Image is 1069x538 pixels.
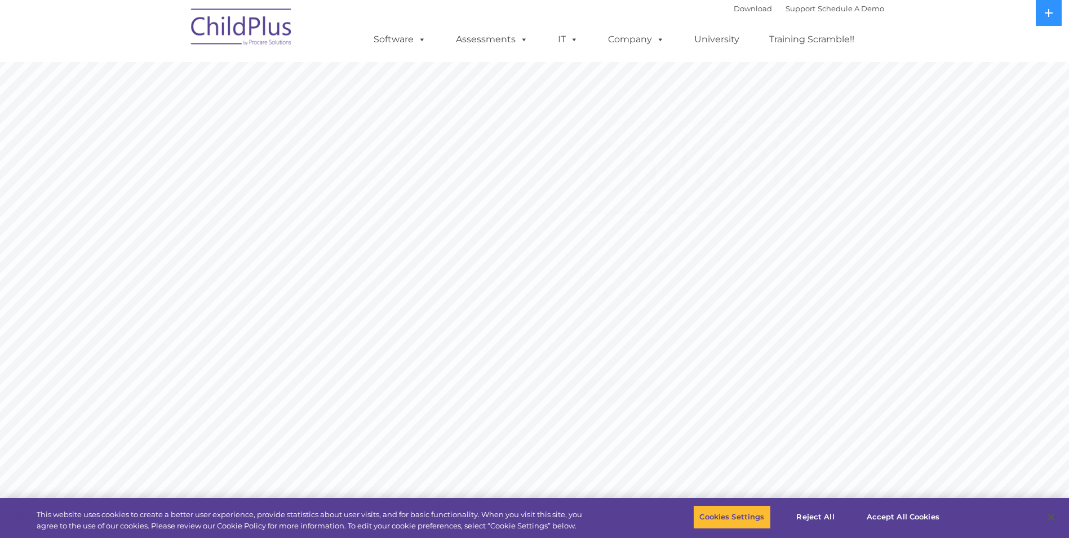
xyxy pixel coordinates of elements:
[362,28,437,51] a: Software
[818,4,884,13] a: Schedule A Demo
[1039,505,1063,530] button: Close
[786,4,815,13] a: Support
[37,509,588,531] div: This website uses cookies to create a better user experience, provide statistics about user visit...
[547,28,589,51] a: IT
[860,505,946,529] button: Accept All Cookies
[758,28,866,51] a: Training Scramble!!
[579,249,859,368] rs-layer: ChildPlus is an all-in-one software solution for Head Start, EHS, Migrant, State Pre-K, or other ...
[579,380,663,402] a: Get Started
[597,28,676,51] a: Company
[734,4,772,13] a: Download
[445,28,539,51] a: Assessments
[734,4,884,13] font: |
[780,505,851,529] button: Reject All
[683,28,751,51] a: University
[185,1,298,57] img: ChildPlus by Procare Solutions
[693,505,770,529] button: Cookies Settings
